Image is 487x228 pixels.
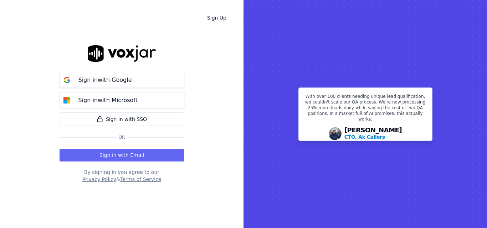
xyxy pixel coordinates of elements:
[60,169,184,183] div: By signing in you agree to our &
[88,45,156,62] img: logo
[60,73,74,87] img: google Sign in button
[78,76,132,84] p: Sign in with Google
[60,72,184,88] button: Sign inwith Google
[82,176,116,183] button: Privacy Policy
[303,94,428,125] p: With over 100 clients needing unique lead qualification, we couldn't scale our QA process. We're ...
[78,96,138,105] p: Sign in with Microsoft
[329,127,342,140] img: Avatar
[201,11,232,24] a: Sign Up
[60,93,74,107] img: microsoft Sign in button
[344,127,402,140] div: [PERSON_NAME]
[344,133,385,140] p: CTO, Ak Callers
[60,92,184,108] button: Sign inwith Microsoft
[120,176,161,183] button: Terms of Service
[60,149,184,161] button: Sign in with Email
[116,134,128,140] span: Or
[60,112,184,126] a: Sign in with SSO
